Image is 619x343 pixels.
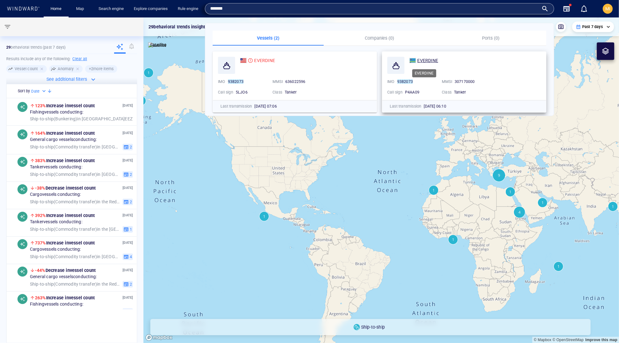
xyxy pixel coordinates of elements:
p: IMO [387,79,395,85]
p: Call sign [387,89,403,95]
button: 2 [123,308,133,315]
p: Past 7 days [582,24,603,30]
span: Ship-to-ship ( Commodity transfer ) [30,199,97,204]
button: MI [602,2,614,15]
p: Ship-to-ship [361,323,385,331]
div: Tanker [285,89,322,95]
a: Rule engine [175,3,201,14]
span: 737% [35,240,46,245]
p: See additional filters [46,75,87,83]
a: EVERDINE [409,57,438,64]
button: 2 [123,144,133,151]
a: Map feedback [585,338,617,342]
h6: Sort by [18,88,30,94]
span: Ship-to-ship ( Commodity transfer ) [30,227,97,232]
span: in [GEOGRAPHIC_DATA] EEZ [30,116,133,122]
span: in [GEOGRAPHIC_DATA] EEZ [30,172,120,177]
div: High risk due to smuggling related indicators [248,58,253,63]
a: OpenStreetMap [553,338,584,342]
p: MMSI [442,79,452,85]
span: Ship-to-ship ( Commodity transfer ) [30,309,97,314]
h6: + 2 more items [89,66,114,72]
p: [DATE] [123,158,133,164]
span: 5LJO6 [236,90,248,94]
a: Mapbox logo [145,334,173,341]
h6: Date [31,88,40,94]
mark: 9382073 [397,79,413,84]
p: behavioral trends (Past 7 days) [6,45,66,50]
span: MI [605,6,610,11]
button: 2 [123,199,133,205]
span: Increase in vessel count [35,295,95,300]
span: Cargo vessels conducting: [30,247,81,253]
span: Increase in vessel count [35,213,95,218]
h6: Clear all [72,56,87,62]
span: Fishing vessels conducting: [30,110,83,115]
span: in the [GEOGRAPHIC_DATA] [30,227,120,232]
a: Search engine [96,3,126,14]
span: -38% [35,186,46,191]
strong: 29 [6,45,11,50]
span: 4 [129,254,132,260]
div: Tanker [454,89,491,95]
p: Companies (0) [328,34,432,42]
span: 1 [129,227,132,232]
div: Anomaly [49,65,82,73]
span: EVERDINE [417,58,438,63]
a: Mapbox [534,338,551,342]
p: Last transmission [220,104,252,109]
span: General cargo vessels conducting: [30,274,97,280]
button: 2 [123,171,133,178]
p: [DATE] [123,240,133,246]
p: Satellite [150,41,167,49]
p: Call sign [218,89,233,95]
span: Increase in vessel count [35,103,95,108]
button: Home [46,3,66,14]
div: Vessel count [6,65,47,73]
span: 263% [35,295,46,300]
span: Increase in vessel count [35,158,95,163]
span: [DATE] 07:06 [254,104,277,109]
p: [DATE] [123,185,133,191]
span: in the Red Sea [30,282,120,287]
h6: Results include any of the following: [6,54,137,64]
button: See additional filters [46,75,97,84]
a: EVERDINE [240,57,275,64]
span: 2 [129,172,132,177]
a: Explore companies [131,3,170,14]
span: General cargo vessels conducting: [30,137,97,143]
p: [DATE] [123,103,133,109]
a: Home [48,3,64,14]
span: Increase in vessel count [35,240,95,245]
span: [DATE] 06:10 [424,104,446,109]
span: 123% [35,103,46,108]
span: Fishing vessels conducting: [30,302,83,307]
h6: Vessel count [15,66,38,72]
div: Past 7 days [576,24,610,30]
span: 164% [35,131,46,136]
p: 29 behavioral trends insights [148,23,208,31]
button: Map [71,3,91,14]
span: 392% [35,213,46,218]
iframe: Chat [592,315,614,338]
span: 2 [129,199,132,205]
span: 307170000 [455,79,475,84]
p: Ports (0) [439,34,543,42]
div: Date [31,88,47,94]
p: [DATE] [123,130,133,136]
span: 383% [35,158,46,163]
span: P4AA09 [405,90,419,94]
span: Tanker vessels conducting: [30,220,82,225]
span: Tanker vessels conducting: [30,165,82,170]
p: [DATE] [123,213,133,219]
p: Class [442,89,452,95]
span: 2 [129,282,132,287]
img: satellite [148,42,167,49]
button: 1 [123,226,133,233]
mark: 9382073 [228,79,244,84]
canvas: Map [143,17,619,343]
span: in the [GEOGRAPHIC_DATA] [30,309,120,315]
button: 2 [123,281,133,288]
span: EVERDINE [254,58,275,63]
